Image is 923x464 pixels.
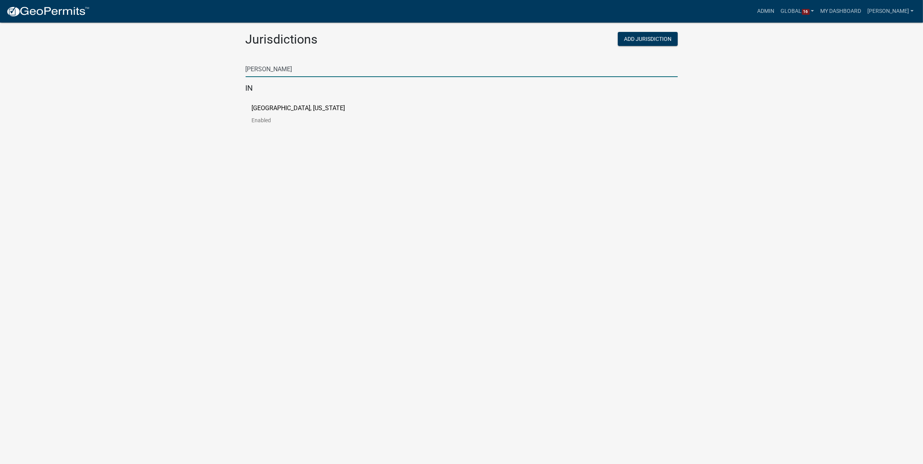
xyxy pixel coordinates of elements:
[252,105,345,111] p: [GEOGRAPHIC_DATA], [US_STATE]
[864,4,917,19] a: [PERSON_NAME]
[754,4,778,19] a: Admin
[246,83,678,93] h5: IN
[778,4,818,19] a: Global16
[246,32,456,47] h2: Jurisdictions
[802,9,810,15] span: 16
[817,4,864,19] a: My Dashboard
[252,105,358,129] a: [GEOGRAPHIC_DATA], [US_STATE]Enabled
[252,118,358,123] p: Enabled
[618,32,678,46] button: Add Jurisdiction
